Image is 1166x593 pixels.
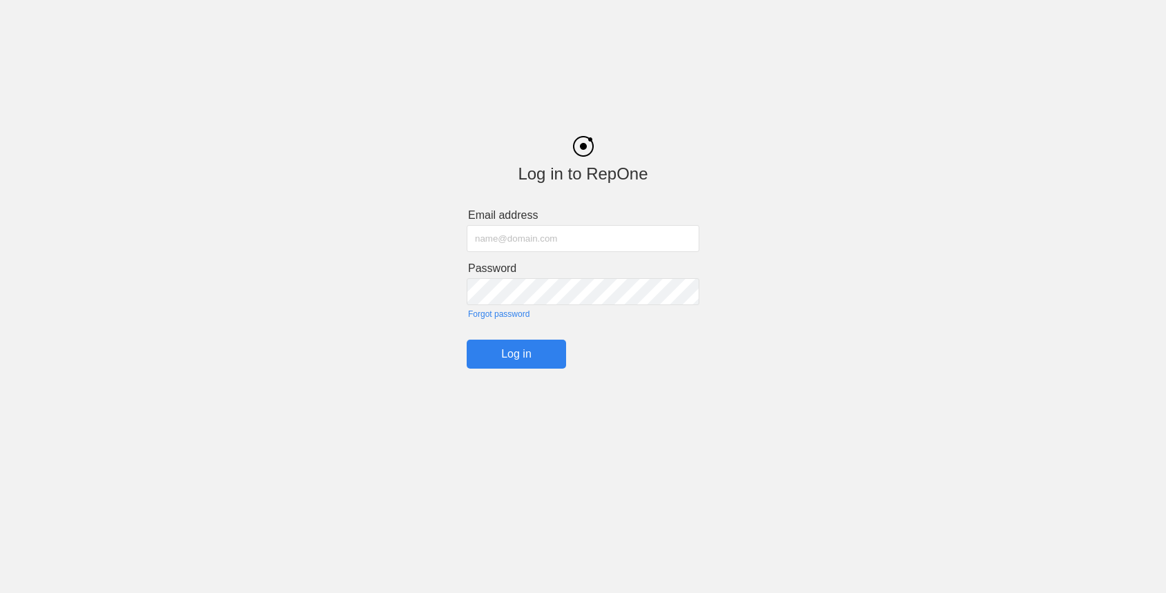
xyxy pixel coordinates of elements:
[573,136,594,157] img: black_logo.png
[467,225,699,252] input: name@domain.com
[468,309,699,319] a: Forgot password
[468,262,699,275] label: Password
[468,209,699,222] label: Email address
[467,340,566,369] input: Log in
[467,164,699,184] div: Log in to RepOne
[917,433,1166,593] iframe: Chat Widget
